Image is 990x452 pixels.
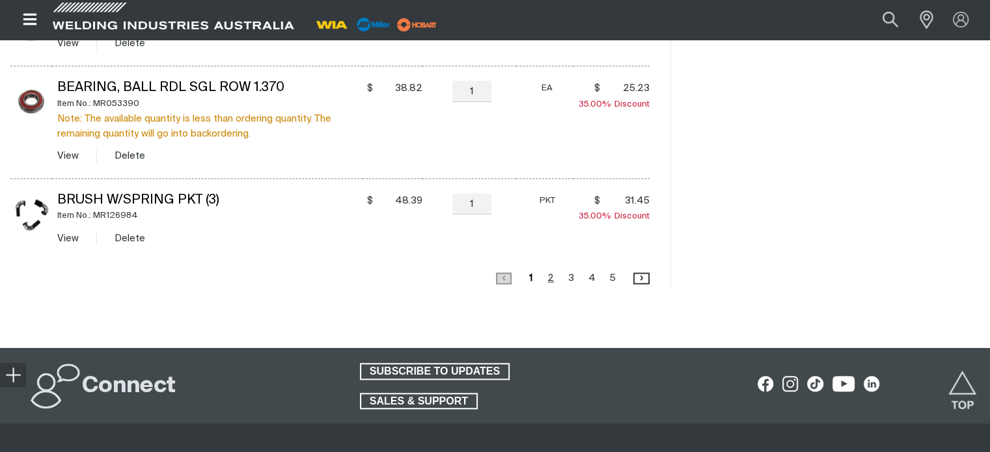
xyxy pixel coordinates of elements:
span: 25.23 [604,82,650,95]
a: View Holder (Brush W/Tabs) Pkt (3) [57,38,79,48]
nav: Pagination [496,269,650,287]
a: 3 [564,269,578,287]
a: SUBSCRIBE TO UPDATES [360,363,510,380]
a: Brush W/Spring Pkt (3) [57,194,219,207]
a: View Bearing, Ball Rdl Sgl Row 1.370 [57,151,79,161]
span: 38.82 [377,82,422,95]
div: Item No.: MR053390 [57,96,363,111]
a: 4 [584,269,599,287]
button: Scroll to top [948,371,977,400]
input: Product name or item number... [852,5,913,34]
span: SUBSCRIBE TO UPDATES [361,363,508,380]
span: SALES & SUPPORT [361,393,476,410]
span: $ [594,194,600,207]
button: Delete Holder (Brush W/Tabs) Pkt (3) [115,36,145,51]
span: 35.00% [579,100,614,109]
div: Note: The available quantity is less than ordering quantity. The remaining quantity will go into ... [57,111,363,141]
span: 48.39 [377,194,422,207]
span: $ [367,82,373,95]
img: miller [393,15,441,34]
span: Discount [579,100,650,109]
div: Item No.: MR126984 [57,208,363,223]
a: View Brush W/Spring Pkt (3) [57,233,79,243]
h2: Connect [82,372,176,401]
button: Delete Brush W/Spring Pkt (3) [115,231,145,246]
div: PKT [521,193,573,208]
span: 35.00% [579,212,614,220]
a: 2 [543,269,558,287]
img: hide socials [5,367,21,382]
span: 31.45 [604,194,650,207]
span: $ [594,82,600,95]
img: Bearing, Ball Rdl Sgl Row 1.370 [10,81,52,122]
a: SALES & SUPPORT [360,393,478,410]
button: Delete Bearing, Ball Rdl Sgl Row 1.370 [115,148,145,163]
button: Search products [868,5,913,34]
a: miller [393,20,441,29]
div: EA [521,81,573,96]
a: 5 [606,269,620,287]
img: Brush W/Spring Pkt (3) [10,193,52,235]
span: › [635,272,648,284]
span: $ [367,194,373,207]
a: Bearing, Ball Rdl Sgl Row 1.370 [57,81,284,94]
span: Discount [579,212,650,220]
